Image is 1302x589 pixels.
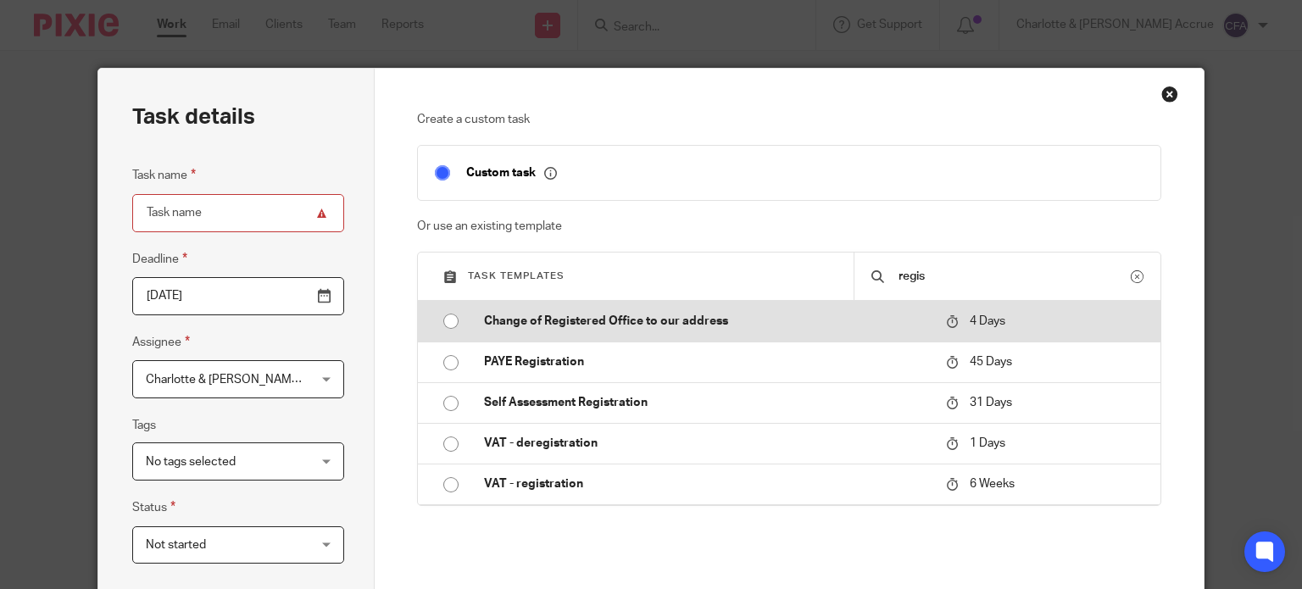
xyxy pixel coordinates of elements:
[484,313,929,330] p: Change of Registered Office to our address
[970,478,1015,490] span: 6 Weeks
[484,475,929,492] p: VAT - registration
[897,267,1131,286] input: Search...
[132,497,175,517] label: Status
[132,194,344,232] input: Task name
[146,456,236,468] span: No tags selected
[484,394,929,411] p: Self Assessment Registration
[970,437,1005,449] span: 1 Days
[146,539,206,551] span: Not started
[132,103,255,131] h2: Task details
[132,249,187,269] label: Deadline
[132,332,190,352] label: Assignee
[132,165,196,185] label: Task name
[484,353,929,370] p: PAYE Registration
[132,277,344,315] input: Pick a date
[468,271,565,281] span: Task templates
[132,417,156,434] label: Tags
[417,111,1161,128] p: Create a custom task
[970,356,1012,368] span: 45 Days
[1161,86,1178,103] div: Close this dialog window
[146,374,343,386] span: Charlotte & [PERSON_NAME] Accrue
[466,165,557,181] p: Custom task
[970,397,1012,408] span: 31 Days
[417,218,1161,235] p: Or use an existing template
[970,315,1005,327] span: 4 Days
[484,435,929,452] p: VAT - deregistration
